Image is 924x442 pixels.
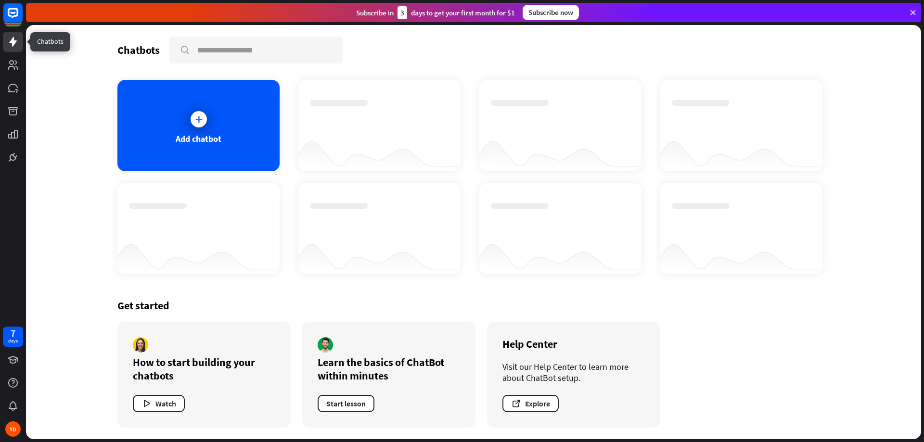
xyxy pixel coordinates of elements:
[398,6,407,19] div: 3
[523,5,579,20] div: Subscribe now
[502,361,645,383] div: Visit our Help Center to learn more about ChatBot setup.
[176,133,221,144] div: Add chatbot
[133,355,275,382] div: How to start building your chatbots
[502,337,645,351] div: Help Center
[8,338,18,344] div: days
[318,355,460,382] div: Learn the basics of ChatBot within minutes
[133,337,148,353] img: author
[117,299,830,312] div: Get started
[8,4,37,33] button: Open LiveChat chat widget
[502,395,559,412] button: Explore
[356,6,515,19] div: Subscribe in days to get your first month for $1
[117,43,160,57] div: Chatbots
[318,395,374,412] button: Start lesson
[3,327,23,347] a: 7 days
[318,337,333,353] img: author
[5,421,21,437] div: YD
[11,329,15,338] div: 7
[133,395,185,412] button: Watch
